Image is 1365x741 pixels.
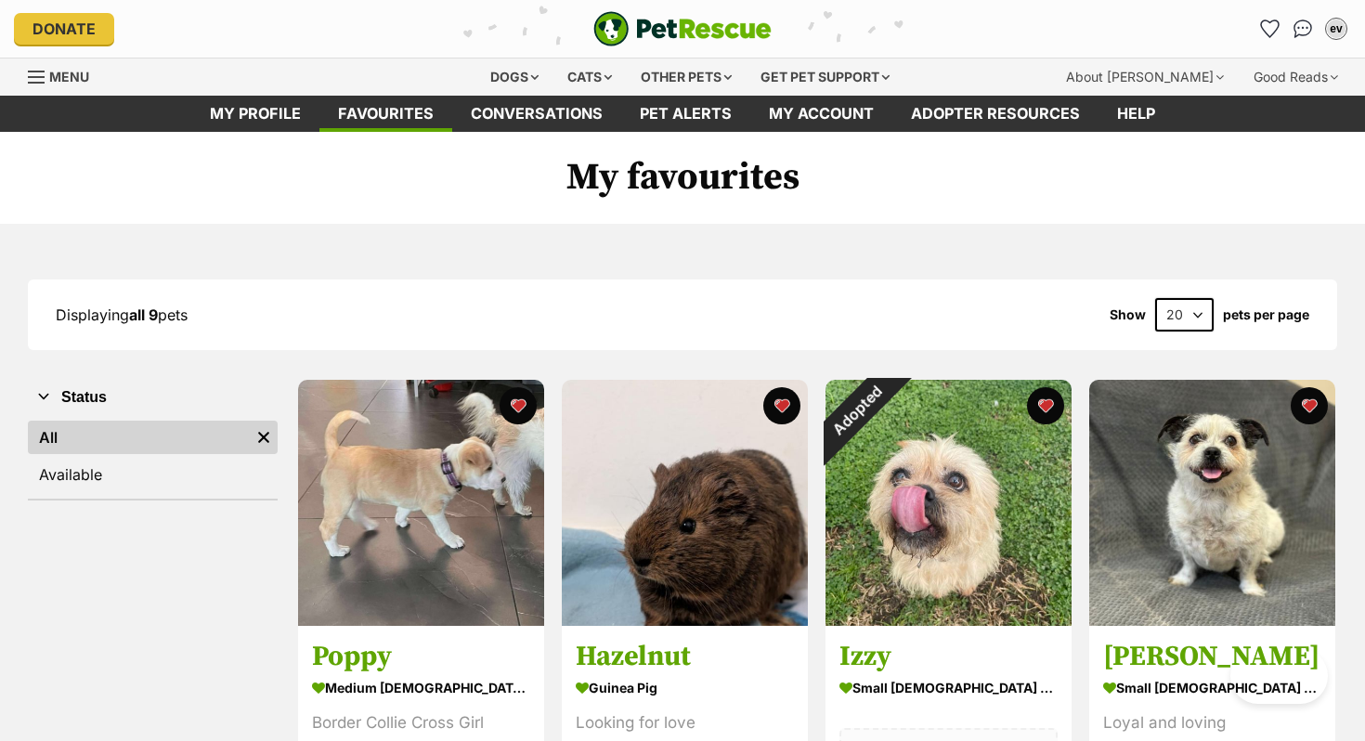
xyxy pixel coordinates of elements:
[825,611,1072,630] a: Adopted
[49,69,89,84] span: Menu
[747,58,903,96] div: Get pet support
[576,711,794,736] div: Looking for love
[750,96,892,132] a: My account
[452,96,621,132] a: conversations
[1223,307,1309,322] label: pets per page
[56,305,188,324] span: Displaying pets
[825,380,1072,626] img: Izzy
[1293,19,1313,38] img: chat-41dd97257d64d25036548639549fe6c8038ab92f7586957e7f3b1b290dea8141.svg
[1103,640,1321,675] h3: [PERSON_NAME]
[319,96,452,132] a: Favourites
[554,58,625,96] div: Cats
[1089,380,1335,626] img: Marty
[28,385,278,409] button: Status
[191,96,319,132] a: My profile
[250,421,278,454] a: Remove filter
[593,11,772,46] img: logo-e224e6f780fb5917bec1dbf3a21bbac754714ae5b6737aabdf751b685950b380.svg
[839,640,1058,675] h3: Izzy
[628,58,745,96] div: Other pets
[892,96,1098,132] a: Adopter resources
[500,387,537,424] button: favourite
[312,640,530,675] h3: Poppy
[763,387,800,424] button: favourite
[1288,14,1318,44] a: Conversations
[1103,675,1321,702] div: small [DEMOGRAPHIC_DATA] Dog
[1254,14,1284,44] a: Favourites
[1027,387,1064,424] button: favourite
[1110,307,1146,322] span: Show
[1230,648,1328,704] iframe: Help Scout Beacon - Open
[1327,19,1345,38] div: ev
[298,380,544,626] img: Poppy
[839,675,1058,702] div: small [DEMOGRAPHIC_DATA] Dog
[477,58,552,96] div: Dogs
[1053,58,1237,96] div: About [PERSON_NAME]
[801,356,912,466] div: Adopted
[576,640,794,675] h3: Hazelnut
[1098,96,1174,132] a: Help
[312,675,530,702] div: medium [DEMOGRAPHIC_DATA] Dog
[562,380,808,626] img: Hazelnut
[1291,387,1328,424] button: favourite
[129,305,158,324] strong: all 9
[1103,711,1321,736] div: Loyal and loving
[576,675,794,702] div: Guinea Pig
[28,458,278,491] a: Available
[593,11,772,46] a: PetRescue
[28,58,102,92] a: Menu
[28,417,278,499] div: Status
[621,96,750,132] a: Pet alerts
[14,13,114,45] a: Donate
[1241,58,1351,96] div: Good Reads
[1254,14,1351,44] ul: Account quick links
[1321,14,1351,44] button: My account
[28,421,250,454] a: All
[312,711,530,736] div: Border Collie Cross Girl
